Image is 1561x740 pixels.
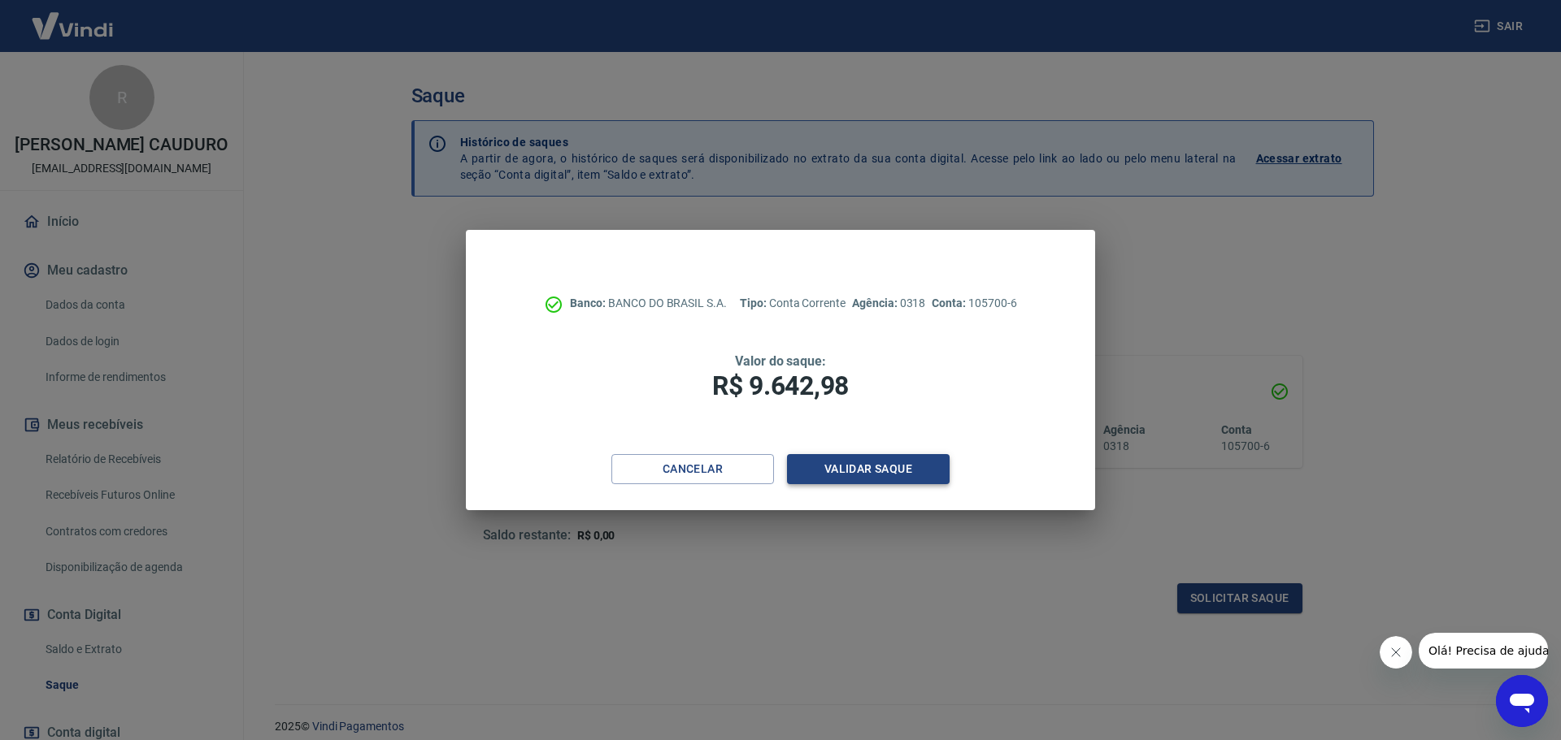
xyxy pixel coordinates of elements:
span: Banco: [570,296,608,309]
p: Conta Corrente [740,295,846,312]
p: 105700-6 [932,295,1016,312]
p: BANCO DO BRASIL S.A. [570,295,727,312]
iframe: Mensagem da empresa [1419,633,1548,669]
span: Conta: [932,296,968,309]
p: 0318 [852,295,925,312]
span: Valor do saque: [735,353,826,369]
button: Validar saque [787,454,950,484]
span: Agência: [852,296,900,309]
iframe: Fechar mensagem [1380,636,1412,669]
iframe: Botão para abrir a janela de mensagens [1496,675,1548,727]
span: Tipo: [740,296,769,309]
span: R$ 9.642,98 [712,370,849,401]
button: Cancelar [611,454,774,484]
span: Olá! Precisa de ajuda? [10,11,137,24]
